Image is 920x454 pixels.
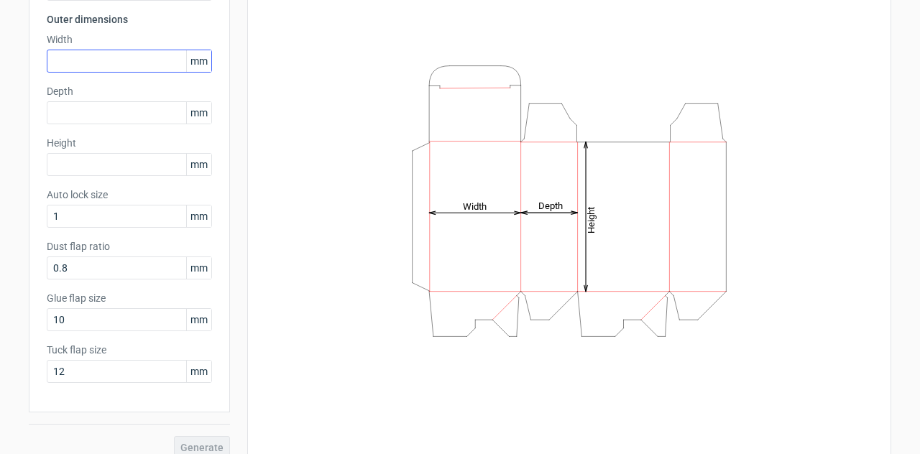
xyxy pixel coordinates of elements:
[47,187,212,202] label: Auto lock size
[47,12,212,27] h3: Outer dimensions
[538,200,563,211] tspan: Depth
[47,32,212,47] label: Width
[47,136,212,150] label: Height
[463,200,487,211] tspan: Width
[186,309,211,330] span: mm
[186,102,211,124] span: mm
[186,361,211,382] span: mm
[186,154,211,175] span: mm
[47,239,212,254] label: Dust flap ratio
[586,206,597,233] tspan: Height
[47,84,212,98] label: Depth
[47,291,212,305] label: Glue flap size
[186,50,211,72] span: mm
[47,343,212,357] label: Tuck flap size
[186,257,211,279] span: mm
[186,205,211,227] span: mm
